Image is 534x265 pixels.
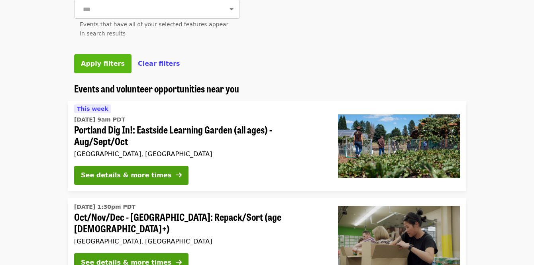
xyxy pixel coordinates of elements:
img: Portland Dig In!: Eastside Learning Garden (all ages) - Aug/Sept/Oct organized by Oregon Food Bank [338,114,460,178]
time: [DATE] 9am PDT [74,116,125,124]
button: Clear filters [138,59,180,69]
div: See details & more times [81,171,171,180]
time: [DATE] 1:30pm PDT [74,203,135,211]
div: [GEOGRAPHIC_DATA], [GEOGRAPHIC_DATA] [74,238,325,245]
span: Portland Dig In!: Eastside Learning Garden (all ages) - Aug/Sept/Oct [74,124,325,147]
div: [GEOGRAPHIC_DATA], [GEOGRAPHIC_DATA] [74,150,325,158]
button: Apply filters [74,54,132,73]
button: See details & more times [74,166,188,185]
span: Oct/Nov/Dec - [GEOGRAPHIC_DATA]: Repack/Sort (age [DEMOGRAPHIC_DATA]+) [74,211,325,234]
span: Events and volunteer opportunities near you [74,81,239,95]
a: See details for "Portland Dig In!: Eastside Learning Garden (all ages) - Aug/Sept/Oct" [68,101,466,191]
span: Apply filters [81,60,125,67]
span: Events that have all of your selected features appear in search results [80,21,228,37]
span: This week [77,106,108,112]
i: arrow-right icon [176,171,182,179]
button: Open [226,4,237,15]
span: Clear filters [138,60,180,67]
